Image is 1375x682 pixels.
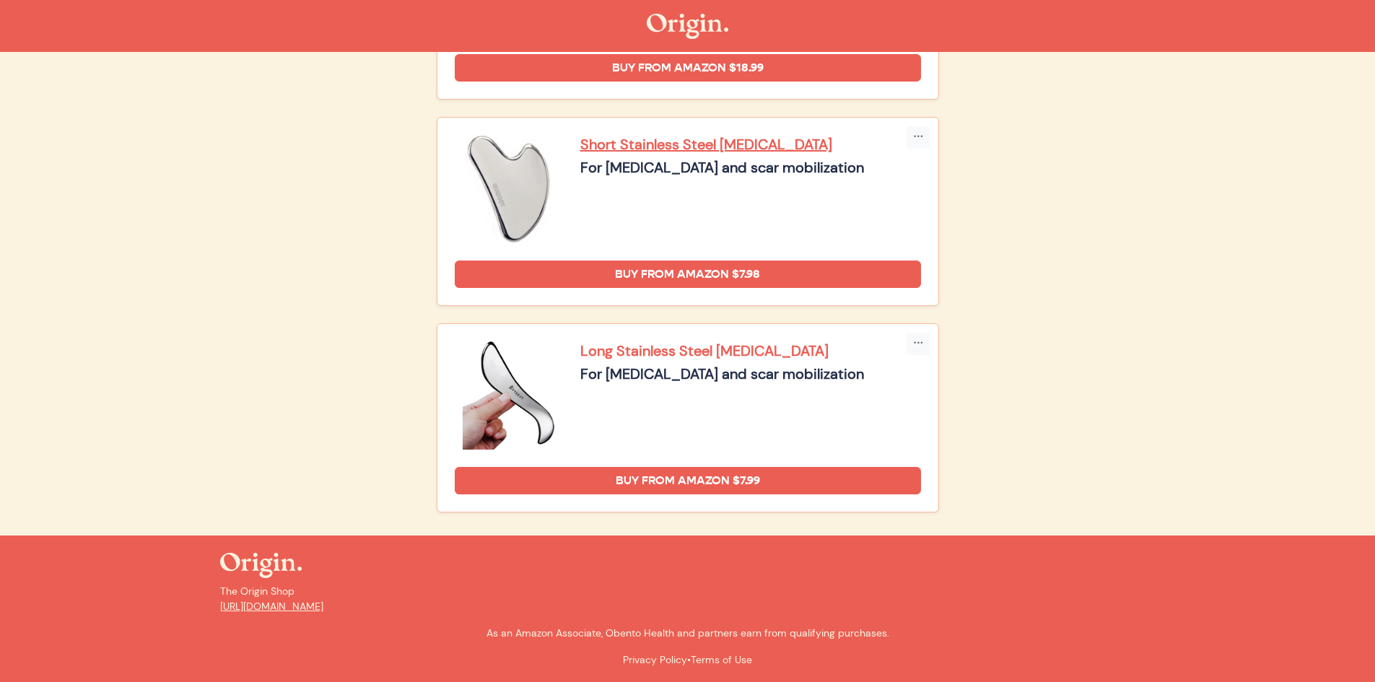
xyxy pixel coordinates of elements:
a: Short Stainless Steel [MEDICAL_DATA] [580,135,921,154]
img: The Origin Shop [220,553,302,578]
p: The Origin Shop [220,584,1156,614]
a: Buy from Amazon $7.99 [455,467,921,494]
a: [URL][DOMAIN_NAME] [220,600,323,613]
p: As an Amazon Associate, Obento Health and partners earn from qualifying purchases. [220,626,1156,641]
a: Terms of Use [691,653,752,666]
p: • [220,652,1156,668]
img: The Origin Shop [647,14,728,39]
a: Buy from Amazon $7.98 [455,261,921,288]
a: Buy from Amazon $18.99 [455,54,921,82]
p: For [MEDICAL_DATA] and scar mobilization [580,159,921,176]
a: Privacy Policy [623,653,687,666]
p: For [MEDICAL_DATA] and scar mobilization [580,366,921,382]
a: Long Stainless Steel [MEDICAL_DATA] [580,341,921,360]
img: Short Stainless Steel Gua Sha [455,135,563,243]
img: Long Stainless Steel Gua Sha [455,341,563,450]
